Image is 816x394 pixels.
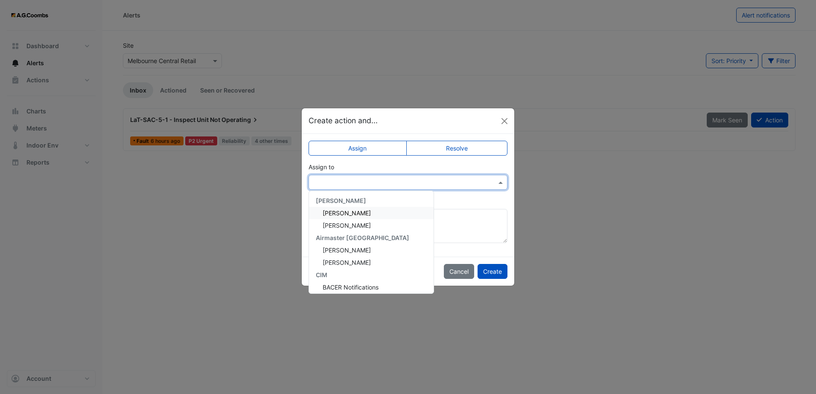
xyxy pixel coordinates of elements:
span: [PERSON_NAME] [323,222,371,229]
span: [PERSON_NAME] [323,246,371,254]
span: Airmaster [GEOGRAPHIC_DATA] [316,234,409,241]
span: CIM [316,271,327,278]
button: Cancel [444,264,474,279]
button: Create [478,264,507,279]
span: [PERSON_NAME] [323,259,371,266]
ng-dropdown-panel: Options list [309,191,434,294]
label: Assign to [309,162,334,171]
span: BACER Notifications [323,284,379,291]
h5: Create action and... [309,115,378,126]
label: Resolve [406,141,508,156]
label: Assign [309,141,407,156]
span: [PERSON_NAME] [316,197,366,204]
button: Close [498,115,511,127]
span: [PERSON_NAME] [323,209,371,217]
